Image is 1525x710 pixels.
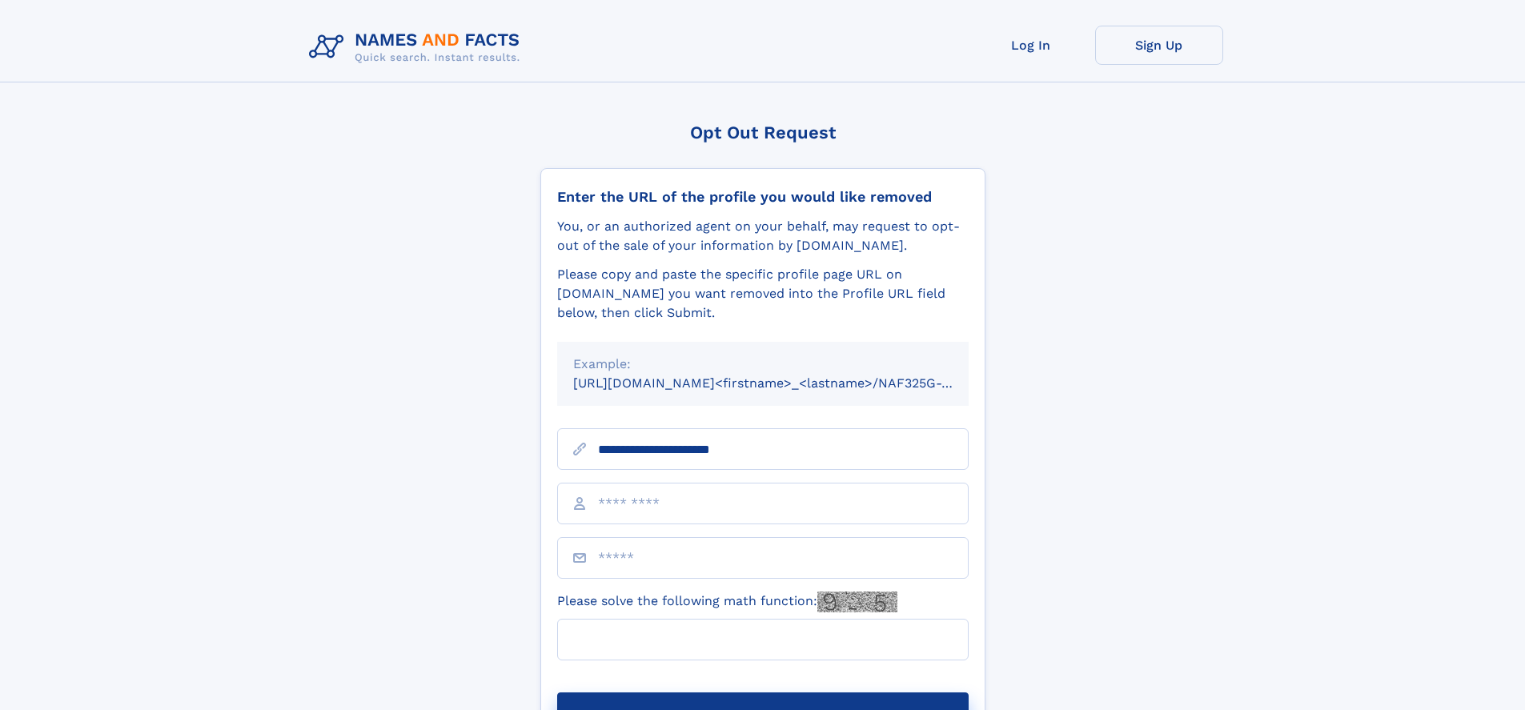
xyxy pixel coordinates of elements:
div: You, or an authorized agent on your behalf, may request to opt-out of the sale of your informatio... [557,217,969,255]
small: [URL][DOMAIN_NAME]<firstname>_<lastname>/NAF325G-xxxxxxxx [573,375,999,391]
label: Please solve the following math function: [557,592,897,612]
div: Please copy and paste the specific profile page URL on [DOMAIN_NAME] you want removed into the Pr... [557,265,969,323]
a: Sign Up [1095,26,1223,65]
a: Log In [967,26,1095,65]
div: Example: [573,355,953,374]
img: Logo Names and Facts [303,26,533,69]
div: Opt Out Request [540,122,985,142]
div: Enter the URL of the profile you would like removed [557,188,969,206]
